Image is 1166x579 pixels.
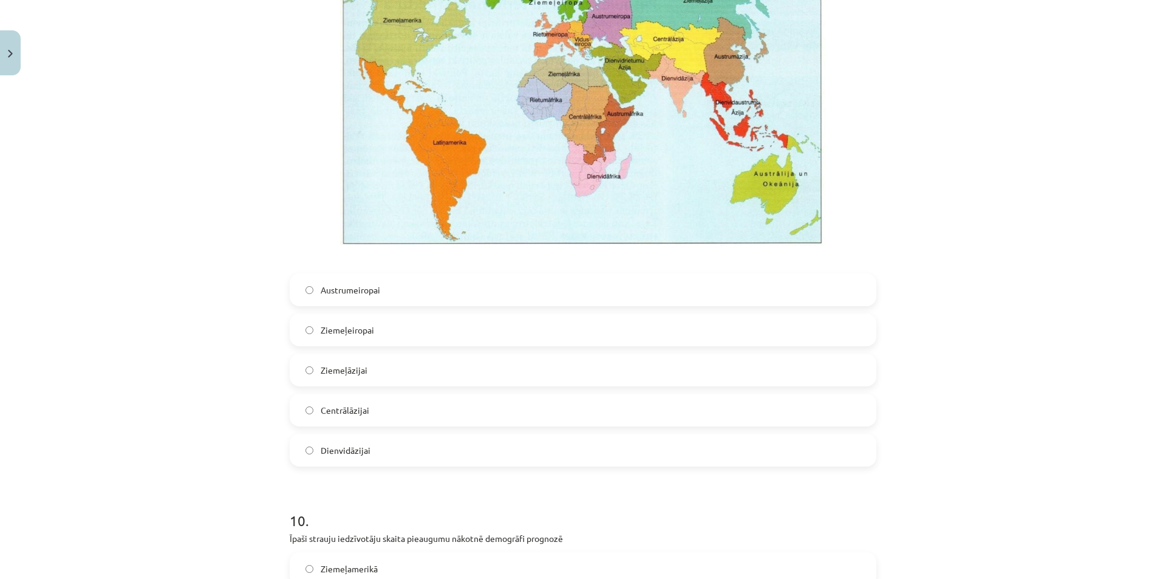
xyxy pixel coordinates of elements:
p: Īpaši strauju iedzīvotāju skaita pieaugumu nākotnē demogrāfi prognozē [290,532,876,545]
span: Austrumeiropai [321,284,380,296]
input: Centrālāzijai [305,406,313,414]
span: Ziemeļamerikā [321,563,378,575]
span: Ziemeļāzijai [321,364,367,377]
input: Austrumeiropai [305,286,313,294]
img: icon-close-lesson-0947bae3869378f0d4975bcd49f059093ad1ed9edebbc8119c70593378902aed.svg [8,50,13,58]
span: Ziemeļeiropai [321,324,374,337]
h1: 10 . [290,491,876,529]
span: Dienvidāzijai [321,444,370,457]
input: Ziemeļeiropai [305,326,313,334]
input: Ziemeļamerikā [305,565,313,573]
input: Ziemeļāzijai [305,366,313,374]
input: Dienvidāzijai [305,447,313,454]
span: Centrālāzijai [321,404,369,417]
